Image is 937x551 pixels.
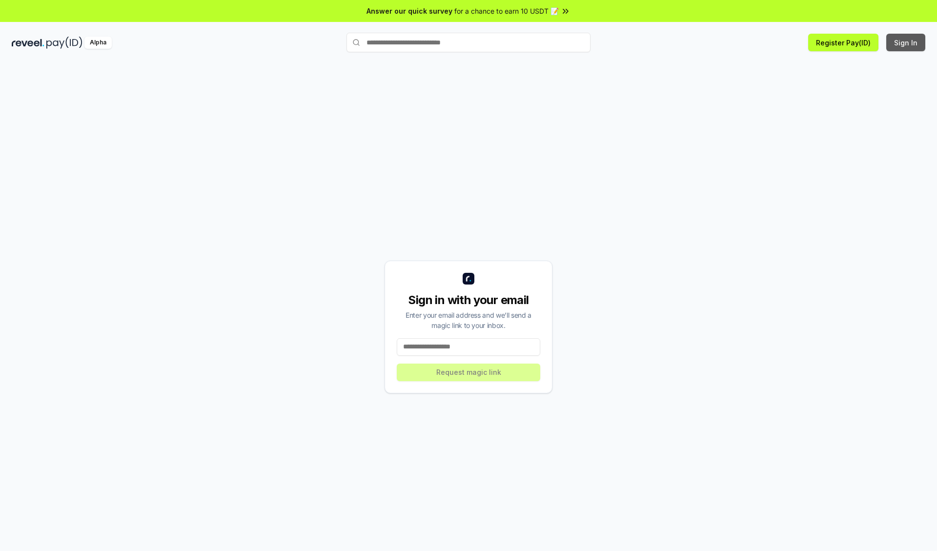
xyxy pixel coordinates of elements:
[12,37,44,49] img: reveel_dark
[808,34,878,51] button: Register Pay(ID)
[454,6,559,16] span: for a chance to earn 10 USDT 📝
[46,37,82,49] img: pay_id
[886,34,925,51] button: Sign In
[463,273,474,285] img: logo_small
[397,310,540,330] div: Enter your email address and we’ll send a magic link to your inbox.
[84,37,112,49] div: Alpha
[367,6,452,16] span: Answer our quick survey
[397,292,540,308] div: Sign in with your email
